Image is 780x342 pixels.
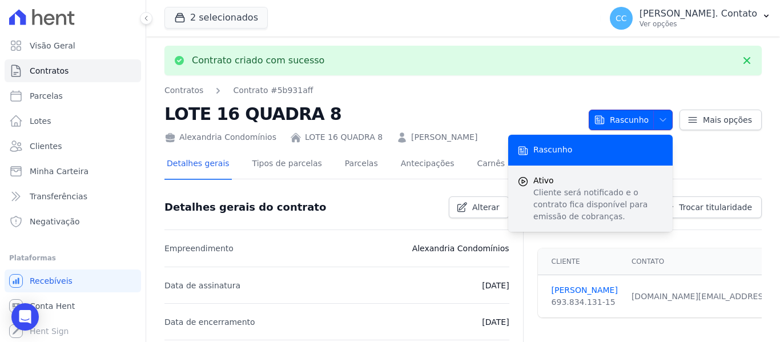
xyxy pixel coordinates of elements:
button: 2 selecionados [164,7,268,29]
a: Lotes [5,110,141,132]
a: Recebíveis [5,269,141,292]
nav: Breadcrumb [164,85,580,96]
a: Contratos [5,59,141,82]
h3: Detalhes gerais do contrato [164,200,326,214]
span: Negativação [30,216,80,227]
a: Mais opções [680,110,762,130]
a: LOTE 16 QUADRA 8 [305,131,383,143]
p: Data de assinatura [164,279,240,292]
span: Parcelas [30,90,63,102]
a: [PERSON_NAME] [552,284,618,296]
div: Alexandria Condomínios [164,131,276,143]
p: [PERSON_NAME]. Contato [640,8,757,19]
nav: Breadcrumb [164,85,313,96]
span: Alterar [472,202,500,213]
p: Alexandria Condomínios [412,242,509,255]
p: Contrato criado com sucesso [192,55,324,66]
span: Conta Hent [30,300,75,312]
button: CC [PERSON_NAME]. Contato Ver opções [601,2,780,34]
a: Alterar [449,196,509,218]
button: Rascunho [589,110,673,130]
button: Ativo Cliente será notificado e o contrato fica disponível para emissão de cobranças. [508,166,673,232]
a: Minha Carteira [5,160,141,183]
a: Visão Geral [5,34,141,57]
a: Antecipações [399,150,457,180]
p: [DATE] [482,279,509,292]
span: Clientes [30,140,62,152]
a: Clientes [5,135,141,158]
span: Visão Geral [30,40,75,51]
p: Empreendimento [164,242,234,255]
a: Contrato #5b931aff [233,85,313,96]
div: Plataformas [9,251,136,265]
th: Cliente [538,248,625,275]
a: Detalhes gerais [164,150,232,180]
span: Transferências [30,191,87,202]
span: Rascunho [594,110,649,130]
div: Open Intercom Messenger [11,303,39,331]
span: Ativo [533,175,664,187]
a: Contratos [164,85,203,96]
a: Conta Hent [5,295,141,317]
h2: LOTE 16 QUADRA 8 [164,101,580,127]
p: Data de encerramento [164,315,255,329]
a: Trocar titularidade [656,196,762,218]
a: Carnês [475,150,507,180]
span: Rascunho [533,144,572,156]
span: Lotes [30,115,51,127]
a: Tipos de parcelas [250,150,324,180]
span: Minha Carteira [30,166,89,177]
span: Trocar titularidade [679,202,752,213]
a: Transferências [5,185,141,208]
a: [PERSON_NAME] [411,131,477,143]
p: Cliente será notificado e o contrato fica disponível para emissão de cobranças. [533,187,664,223]
span: CC [616,14,627,22]
a: Negativação [5,210,141,233]
div: 693.834.131-15 [552,296,618,308]
p: [DATE] [482,315,509,329]
span: Mais opções [703,114,752,126]
p: Ver opções [640,19,757,29]
a: Parcelas [5,85,141,107]
span: Contratos [30,65,69,77]
a: Parcelas [343,150,380,180]
span: Recebíveis [30,275,73,287]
